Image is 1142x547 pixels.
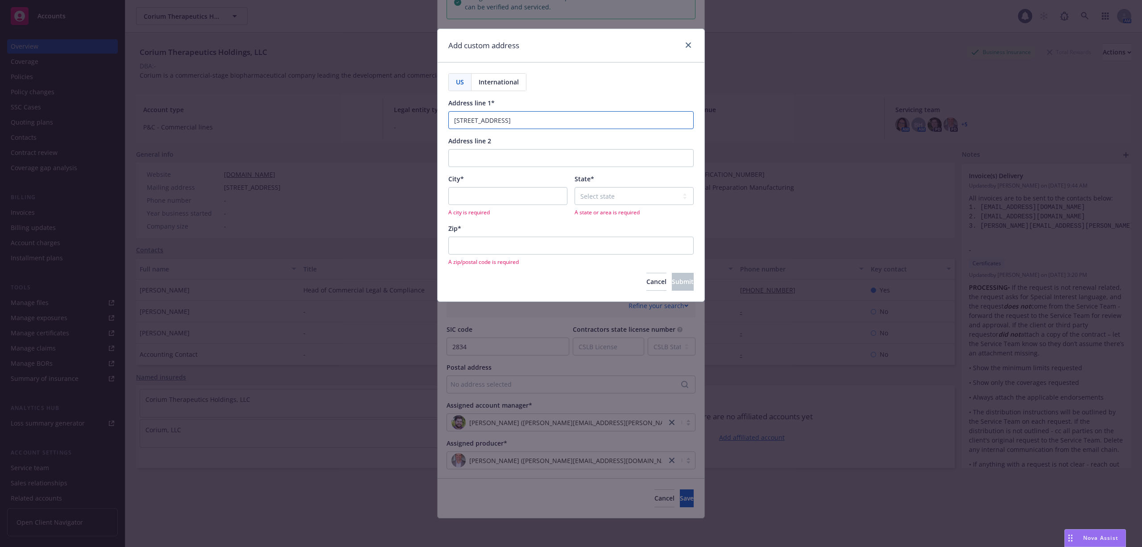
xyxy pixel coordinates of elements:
[646,273,666,291] button: Cancel
[672,273,694,291] button: Submit
[448,209,567,216] span: A city is required
[672,277,694,286] span: Submit
[575,209,694,216] span: A state or area is required
[448,137,491,145] span: Address line 2
[575,175,594,183] span: State*
[646,277,666,286] span: Cancel
[456,77,464,87] span: US
[1083,534,1118,542] span: Nova Assist
[479,77,519,87] span: International
[1065,530,1076,547] div: Drag to move
[448,175,464,183] span: City*
[1064,529,1126,547] button: Nova Assist
[448,258,694,266] span: A zip/postal code is required
[448,99,495,107] span: Address line 1*
[683,40,694,50] a: close
[448,40,519,51] h1: Add custom address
